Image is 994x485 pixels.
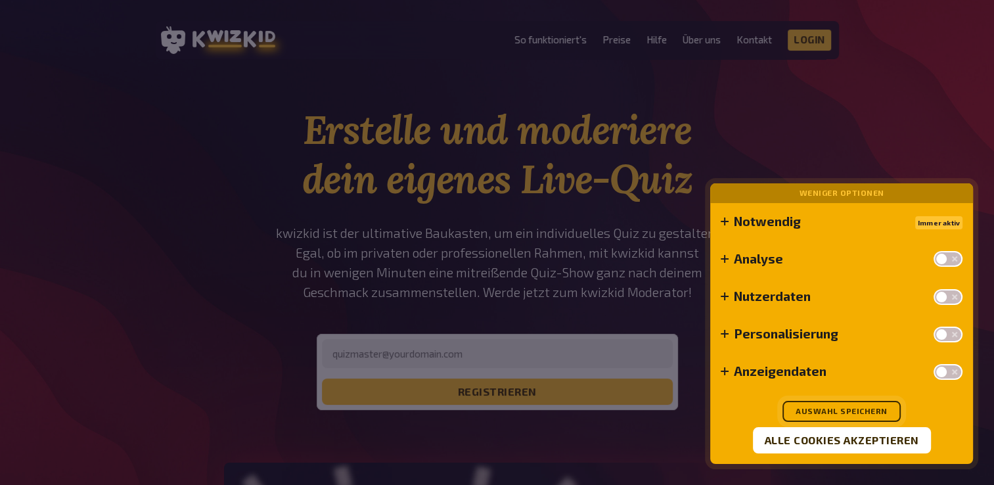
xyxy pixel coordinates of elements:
[721,326,962,342] summary: Personalisierung
[721,363,962,380] summary: Anzeigendaten
[721,250,962,267] summary: Analyse
[800,189,884,198] button: Weniger Optionen
[753,427,931,453] button: Alle Cookies akzeptieren
[782,401,901,422] button: Auswahl speichern
[721,288,962,304] summary: Nutzerdaten
[721,214,962,229] summary: NotwendigImmer aktiv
